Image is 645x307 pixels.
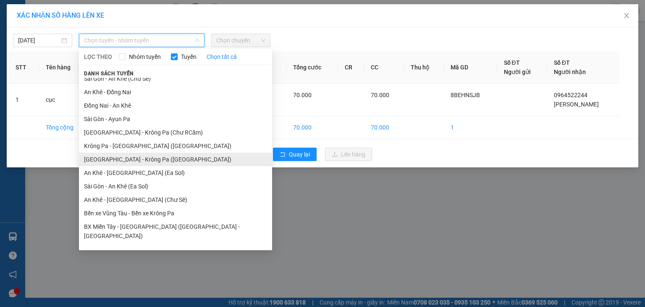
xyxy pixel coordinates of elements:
[79,243,272,265] li: BX Krông Pa - BX Miền Tây ([GEOGRAPHIC_DATA] - [GEOGRAPHIC_DATA])
[39,116,90,139] td: Tổng cộng
[554,101,599,108] span: [PERSON_NAME]
[79,153,272,166] li: [GEOGRAPHIC_DATA] - Krông Pa ([GEOGRAPHIC_DATA])
[444,51,497,84] th: Mã GD
[84,52,112,61] span: LỌC THEO
[79,206,272,220] li: Bến xe Vũng Tàu - Bến xe Krông Pa
[444,116,497,139] td: 1
[364,116,404,139] td: 70.000
[79,126,272,139] li: [GEOGRAPHIC_DATA] - Krông Pa (Chư RCăm)
[79,99,272,112] li: Đồng Nai - An Khê
[371,92,389,98] span: 70.000
[75,23,106,29] span: [DATE] 15:06
[504,69,531,75] span: Người gửi
[554,69,586,75] span: Người nhận
[293,92,312,98] span: 70.000
[84,34,199,47] span: Chọn tuyến - nhóm tuyến
[207,52,237,61] a: Chọn tất cả
[79,85,272,99] li: An Khê - Đồng Nai
[75,46,164,56] span: [PERSON_NAME] HCM
[79,139,272,153] li: Krông Pa - [GEOGRAPHIC_DATA] ([GEOGRAPHIC_DATA])
[21,6,56,19] b: Cô Hai
[554,59,570,66] span: Số ĐT
[9,84,39,116] td: 1
[273,148,317,161] button: rollbackQuay lại
[79,70,139,77] span: Danh sách tuyến
[75,32,91,42] span: Gửi:
[79,166,272,180] li: An Khê - [GEOGRAPHIC_DATA] (Ea Sol)
[286,51,338,84] th: Tổng cước
[79,72,272,85] li: Sài Gòn - An Khê (Chư Sê)
[216,34,265,47] span: Chọn chuyến
[623,12,630,19] span: close
[178,52,200,61] span: Tuyến
[280,151,286,158] span: rollback
[79,180,272,193] li: Sài Gòn - An Khê (Ea Sol)
[289,150,310,159] span: Quay lại
[286,116,338,139] td: 70.000
[451,92,480,98] span: 8BEHNSJB
[126,52,164,61] span: Nhóm tuyến
[615,4,638,28] button: Close
[4,26,50,39] h2: S1UWUQ7M
[79,220,272,243] li: BX Miền Tây - [GEOGRAPHIC_DATA] ([GEOGRAPHIC_DATA] - [GEOGRAPHIC_DATA])
[504,59,520,66] span: Số ĐT
[79,193,272,206] li: An Khê - [GEOGRAPHIC_DATA] (Chư Sê)
[325,148,372,161] button: uploadLên hàng
[9,51,39,84] th: STT
[75,58,100,73] span: CỤC
[79,112,272,126] li: Sài Gòn - Ayun Pa
[195,38,200,43] span: down
[39,51,90,84] th: Tên hàng
[18,36,60,45] input: 15/10/2025
[17,11,104,19] span: XÁC NHẬN SỐ HÀNG LÊN XE
[39,84,90,116] td: cục
[404,51,444,84] th: Thu hộ
[554,92,587,98] span: 0964522244
[364,51,404,84] th: CC
[338,51,364,84] th: CR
